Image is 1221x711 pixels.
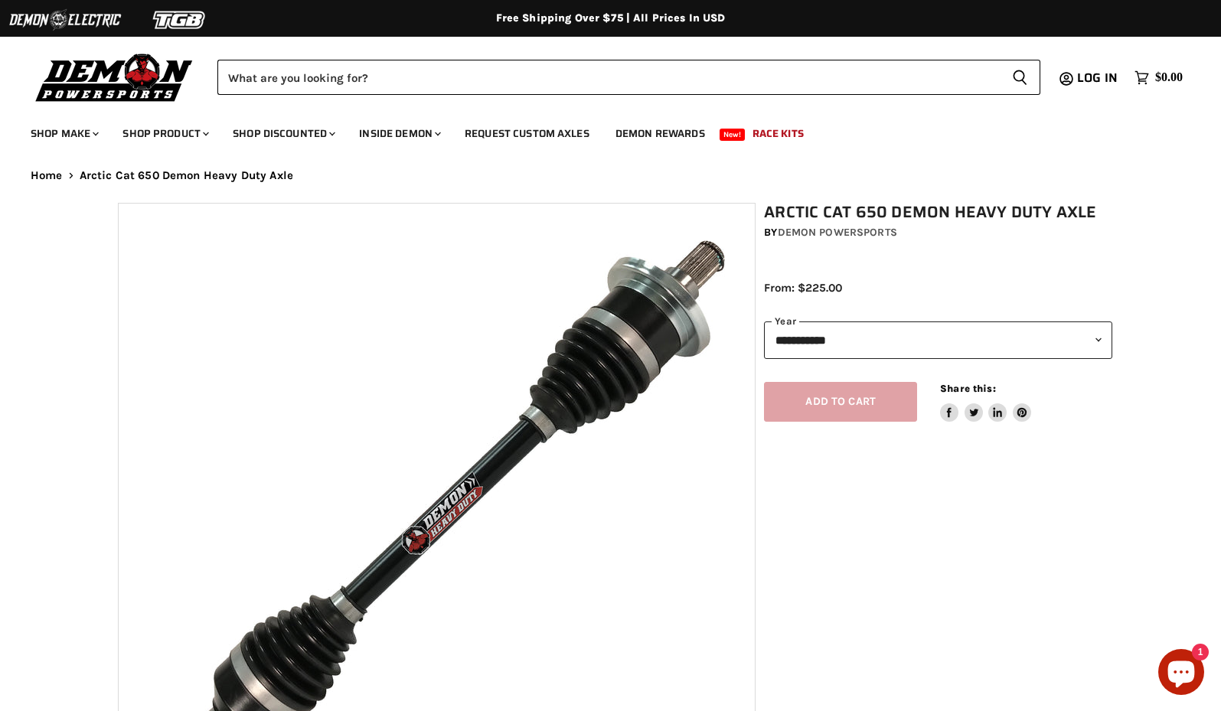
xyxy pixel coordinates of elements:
[453,118,601,149] a: Request Custom Axles
[348,118,450,149] a: Inside Demon
[217,60,1040,95] form: Product
[1070,71,1127,85] a: Log in
[940,382,1031,422] aside: Share this:
[940,383,995,394] span: Share this:
[720,129,746,141] span: New!
[764,203,1112,222] h1: Arctic Cat 650 Demon Heavy Duty Axle
[217,60,1000,95] input: Search
[764,224,1112,241] div: by
[1154,649,1209,699] inbox-online-store-chat: Shopify online store chat
[1155,70,1183,85] span: $0.00
[778,226,897,239] a: Demon Powersports
[111,118,218,149] a: Shop Product
[1127,67,1190,89] a: $0.00
[19,112,1179,149] ul: Main menu
[604,118,717,149] a: Demon Rewards
[8,5,122,34] img: Demon Electric Logo 2
[31,50,198,104] img: Demon Powersports
[19,118,108,149] a: Shop Make
[764,281,842,295] span: From: $225.00
[122,5,237,34] img: TGB Logo 2
[741,118,815,149] a: Race Kits
[764,321,1112,359] select: year
[1077,68,1118,87] span: Log in
[1000,60,1040,95] button: Search
[80,169,293,182] span: Arctic Cat 650 Demon Heavy Duty Axle
[221,118,344,149] a: Shop Discounted
[31,169,63,182] a: Home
